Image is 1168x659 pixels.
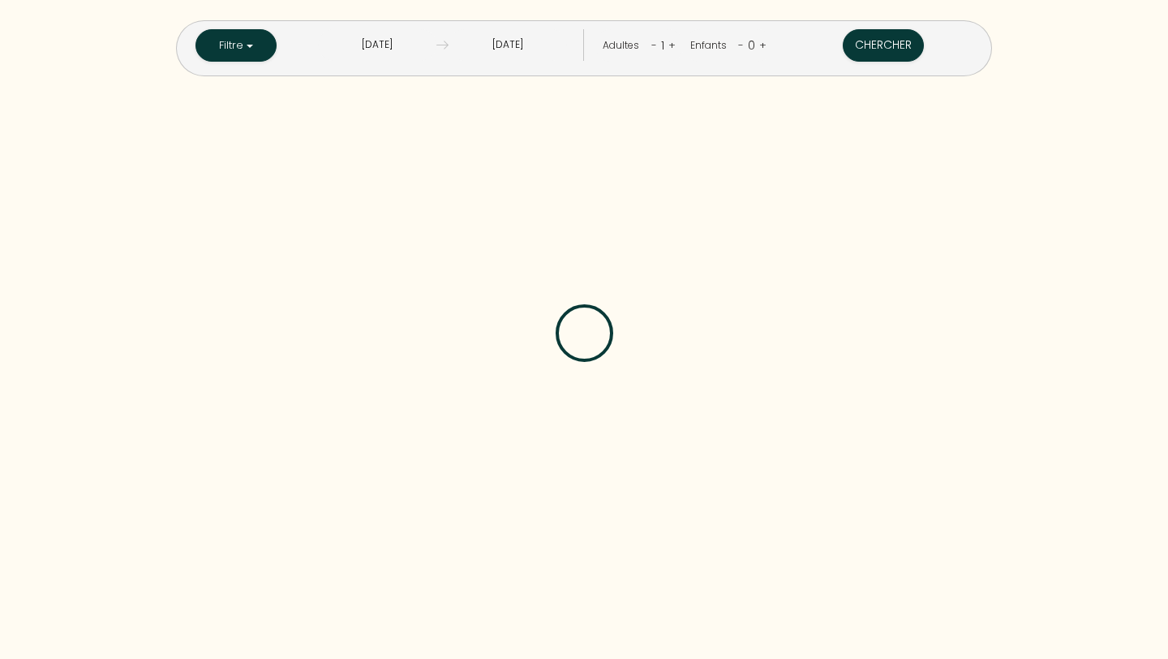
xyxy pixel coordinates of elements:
button: Filtre [195,29,277,62]
button: Chercher [843,29,924,62]
a: + [759,37,766,53]
div: Adultes [603,38,645,54]
div: Enfants [690,38,732,54]
a: + [668,37,676,53]
input: Départ [449,29,567,61]
div: 0 [744,32,759,58]
img: guests [436,39,449,51]
a: - [651,37,657,53]
a: - [738,37,744,53]
div: 1 [657,32,668,58]
input: Arrivée [318,29,436,61]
